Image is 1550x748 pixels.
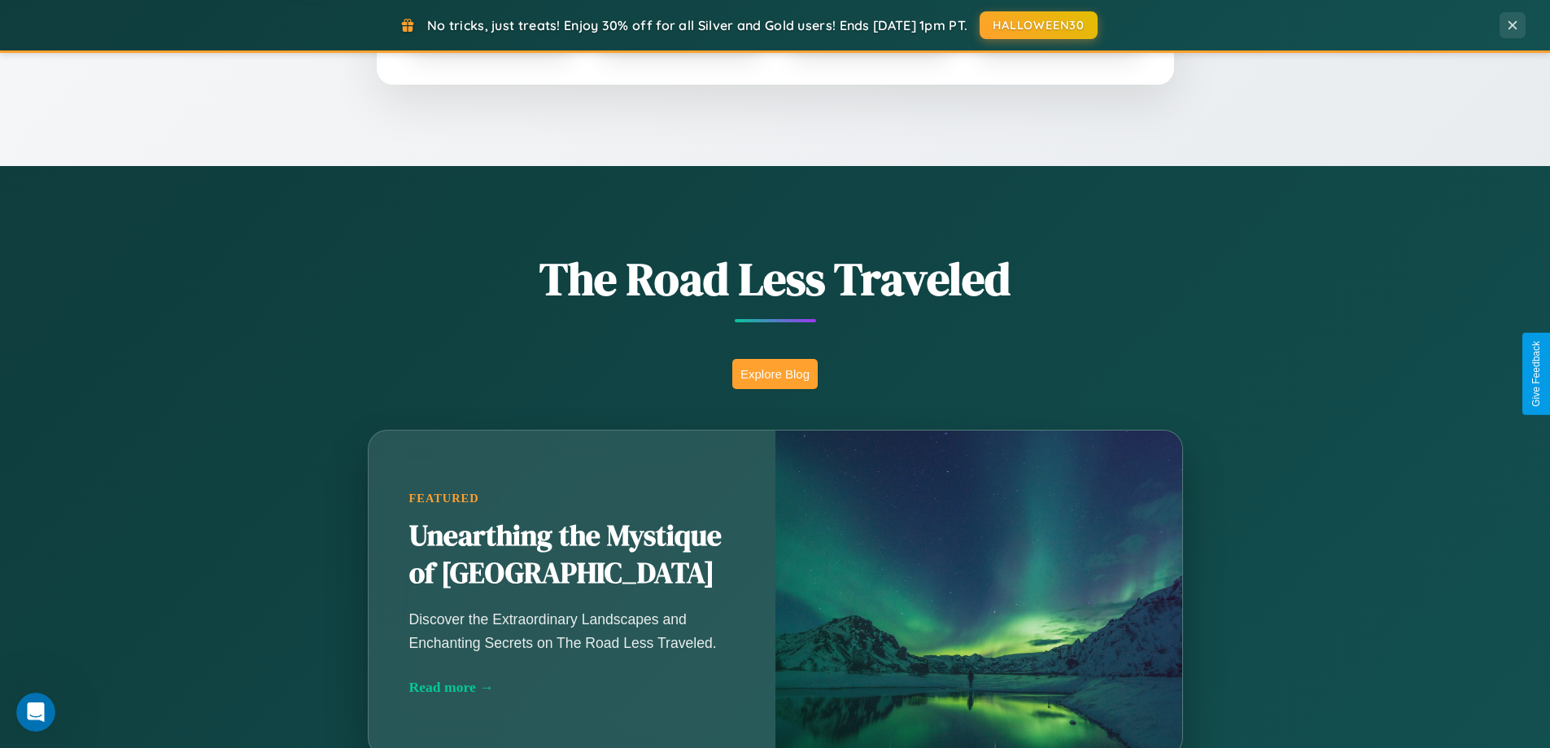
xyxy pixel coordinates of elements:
iframe: Intercom live chat [16,693,55,732]
div: Read more → [409,679,735,696]
span: No tricks, just treats! Enjoy 30% off for all Silver and Gold users! Ends [DATE] 1pm PT. [427,17,967,33]
h2: Unearthing the Mystique of [GEOGRAPHIC_DATA] [409,518,735,593]
div: Give Feedback [1530,341,1542,407]
div: Featured [409,492,735,505]
button: Explore Blog [732,359,818,389]
button: HALLOWEEN30 [980,11,1098,39]
h1: The Road Less Traveled [287,247,1264,310]
p: Discover the Extraordinary Landscapes and Enchanting Secrets on The Road Less Traveled. [409,608,735,654]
